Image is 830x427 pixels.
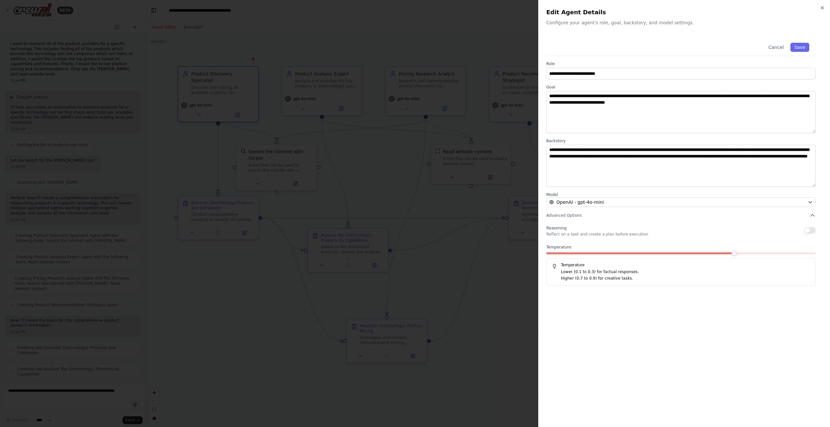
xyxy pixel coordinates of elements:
[546,85,816,90] label: Goal
[546,245,572,250] span: Temperature:
[546,213,582,218] span: Advanced Options
[546,192,816,197] label: Model
[546,226,566,230] span: Reasoning
[546,19,822,26] p: Configure your agent's role, goal, backstory, and model settings.
[552,262,810,268] h5: Temperature
[765,43,788,52] button: Cancel
[546,197,816,207] button: OpenAI - gpt-4o-mini
[546,212,816,219] button: Advanced Options
[790,43,809,52] button: Save
[556,199,604,205] span: OpenAI - gpt-4o-mini
[546,232,648,237] p: Reflect on a task and create a plan before execution
[546,8,822,17] h2: Edit Agent Details
[561,269,810,275] p: Lower (0.1 to 0.3) for factual responses.
[561,275,810,282] p: Higher (0.7 to 0.9) for creative tasks.
[546,61,816,66] label: Role
[546,138,816,144] label: Backstory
